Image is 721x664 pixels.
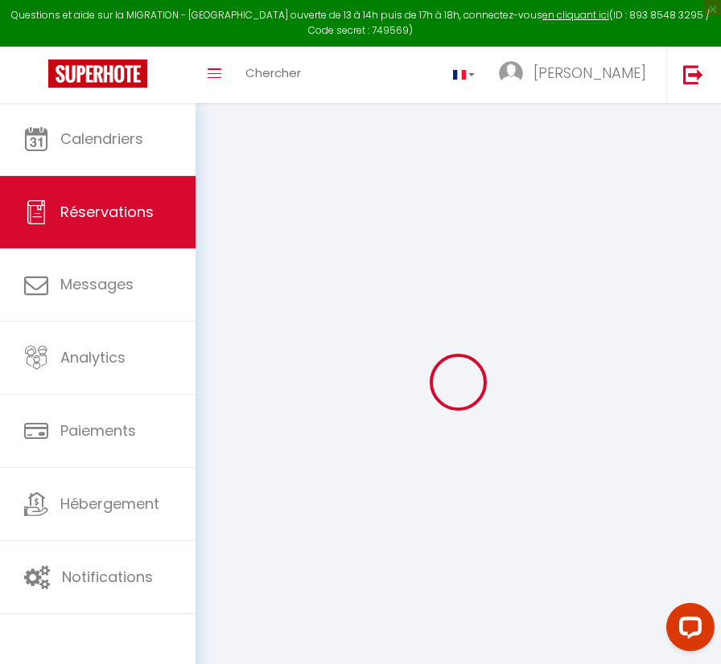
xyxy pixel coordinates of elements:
a: en cliquant ici [542,8,609,22]
span: Hébergement [60,494,159,514]
img: Super Booking [48,59,147,88]
span: Calendriers [60,129,143,149]
span: Paiements [60,420,136,441]
span: Chercher [245,64,301,81]
a: ... [PERSON_NAME] [487,47,666,103]
span: Notifications [62,567,153,587]
img: logout [683,64,703,84]
iframe: LiveChat chat widget [653,596,721,664]
span: Messages [60,274,134,294]
span: Analytics [60,347,126,367]
span: Réservations [60,202,154,222]
span: [PERSON_NAME] [534,63,646,83]
a: Chercher [233,47,313,103]
img: ... [499,61,523,85]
